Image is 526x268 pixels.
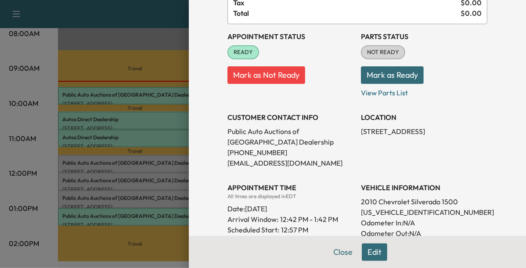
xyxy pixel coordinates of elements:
p: Odometer In: N/A [361,217,487,228]
p: Scheduled End: [227,235,275,246]
span: 12:42 PM - 1:42 PM [280,214,338,225]
button: Mark as Not Ready [227,66,305,84]
p: [STREET_ADDRESS] [361,126,487,137]
span: Total [233,8,461,18]
button: Close [328,243,358,261]
p: [US_VEHICLE_IDENTIFICATION_NUMBER] [361,207,487,217]
h3: CUSTOMER CONTACT INFO [227,112,354,123]
p: [PHONE_NUMBER] [227,147,354,158]
span: $ 0.00 [461,8,482,18]
span: READY [228,48,258,57]
h3: Appointment Status [227,31,354,42]
p: Scheduled Start: [227,225,279,235]
div: Date: [DATE] [227,200,354,214]
h3: VEHICLE INFORMATION [361,182,487,193]
p: Arrival Window: [227,214,354,225]
button: Edit [362,243,387,261]
h3: LOCATION [361,112,487,123]
p: 12:57 PM [281,225,308,235]
span: NOT READY [362,48,404,57]
div: All times are displayed in EDT [227,193,354,200]
h3: APPOINTMENT TIME [227,182,354,193]
button: Mark as Ready [361,66,424,84]
p: Public Auto Auctions of [GEOGRAPHIC_DATA] Dealership [227,126,354,147]
p: [EMAIL_ADDRESS][DOMAIN_NAME] [227,158,354,168]
p: 2010 Chevrolet Silverado 1500 [361,196,487,207]
h3: Parts Status [361,31,487,42]
p: 1:27 PM [277,235,300,246]
p: Odometer Out: N/A [361,228,487,239]
p: View Parts List [361,84,487,98]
